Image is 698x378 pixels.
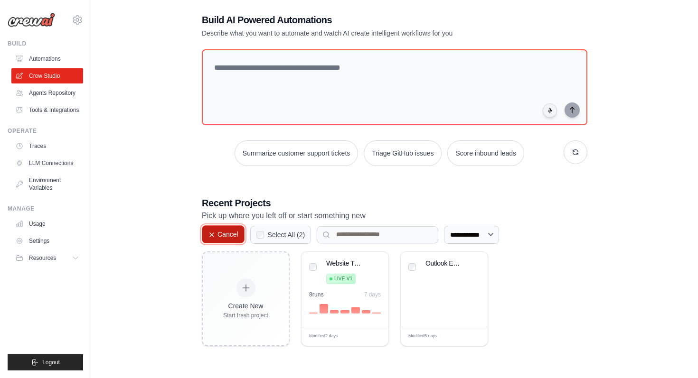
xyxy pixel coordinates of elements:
h1: Build AI Powered Automations [202,13,521,27]
div: Day 6: 1 executions [362,310,370,313]
a: Settings [11,233,83,249]
div: Start fresh project [223,312,268,319]
div: Create New [223,301,268,311]
div: Outlook Email Secretary [425,259,466,268]
button: Summarize customer support tickets [235,140,358,166]
a: Agents Repository [11,85,83,101]
span: Resources [29,254,56,262]
div: Website Traffic Data to SharePoint [326,259,367,268]
a: Crew Studio [11,68,83,83]
a: LLM Connections [11,156,83,171]
button: Resources [11,250,83,266]
div: Activity over last 7 days [309,302,381,313]
img: Logo [8,13,55,27]
label: Select All ( 2 ) [268,230,305,240]
span: Modified 5 days [408,333,437,340]
div: Manage [8,205,83,212]
div: Build [8,40,83,47]
div: Day 2: 3 executions [320,304,328,313]
div: 8 run s [309,291,324,298]
h3: Recent Projects [202,196,587,210]
span: Modified 2 days [309,333,338,340]
a: Environment Variables [11,173,83,195]
a: Traces [11,138,83,154]
div: 7 days [364,291,381,298]
button: Cancel [202,225,245,243]
button: Logout [8,354,83,370]
div: Day 4: 1 executions [340,310,349,313]
span: Logout [42,359,60,366]
button: Score inbound leads [447,140,524,166]
a: Tools & Integrations [11,102,83,118]
a: Automations [11,51,83,66]
a: Usage [11,216,83,231]
button: Get new suggestions [564,140,587,164]
p: Pick up where you left off or start something new [202,210,587,222]
p: Describe what you want to automate and watch AI create intelligent workflows for you [202,28,521,38]
div: Day 5: 2 executions [351,307,360,313]
button: Triage GitHub issues [364,140,442,166]
span: Edit [465,333,473,340]
div: Day 3: 1 executions [330,310,339,313]
span: Edit [366,333,374,340]
div: Day 1: 0 executions [309,313,318,313]
div: Operate [8,127,83,135]
button: Click to speak your automation idea [543,103,557,118]
span: Live v1 [334,275,352,283]
div: Manage deployment [339,333,362,340]
span: Manage [339,333,356,340]
div: Day 7: 0 executions [372,313,381,313]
